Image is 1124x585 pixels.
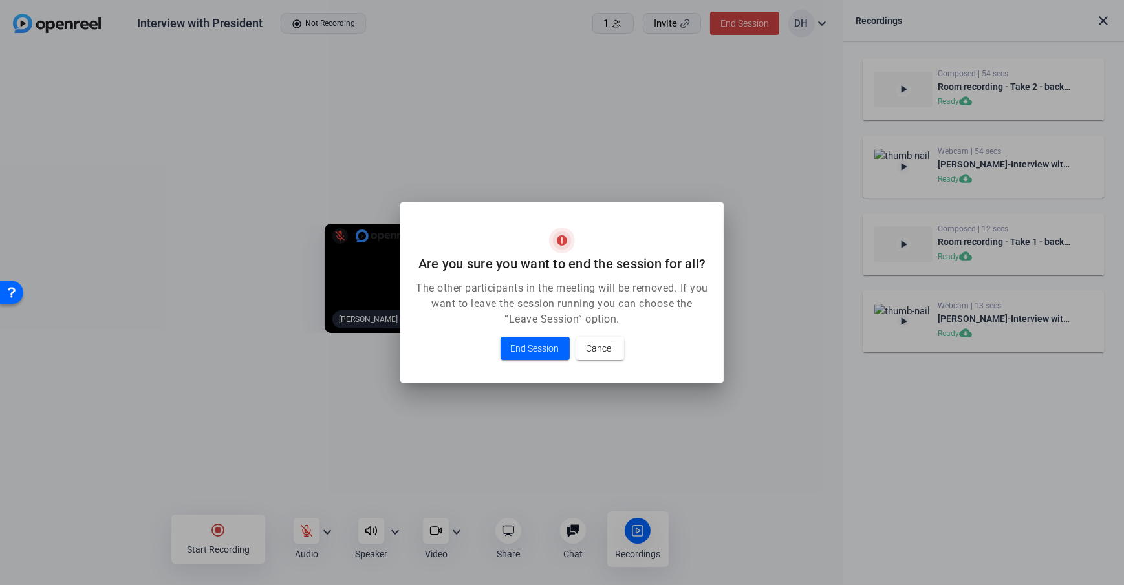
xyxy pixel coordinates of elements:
[416,253,708,274] h2: Are you sure you want to end the session for all?
[416,281,708,327] p: The other participants in the meeting will be removed. If you want to leave the session running y...
[501,337,570,360] button: End Session
[576,337,624,360] button: Cancel
[587,341,614,356] span: Cancel
[511,341,559,356] span: End Session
